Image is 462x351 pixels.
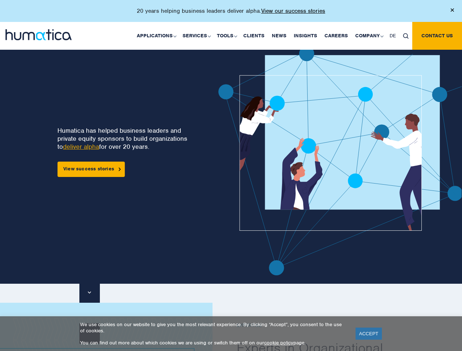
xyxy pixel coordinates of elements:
[352,22,386,50] a: Company
[80,321,346,334] p: We use cookies on our website to give you the most relevant experience. By clicking “Accept”, you...
[137,7,325,15] p: 20 years helping business leaders deliver alpha.
[213,22,240,50] a: Tools
[268,22,290,50] a: News
[133,22,179,50] a: Applications
[261,7,325,15] a: View our success stories
[356,328,382,340] a: ACCEPT
[390,33,396,39] span: DE
[412,22,462,50] a: Contact us
[80,340,346,346] p: You can find out more about which cookies we are using or switch them off on our page.
[5,29,72,40] img: logo
[240,22,268,50] a: Clients
[119,167,121,171] img: arrowicon
[88,291,91,294] img: downarrow
[290,22,321,50] a: Insights
[403,33,409,39] img: search_icon
[386,22,399,50] a: DE
[264,340,293,346] a: cookie policy
[57,162,125,177] a: View success stories
[321,22,352,50] a: Careers
[63,143,99,151] a: deliver alpha
[57,127,192,151] p: Humatica has helped business leaders and private equity sponsors to build organizations to for ov...
[179,22,213,50] a: Services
